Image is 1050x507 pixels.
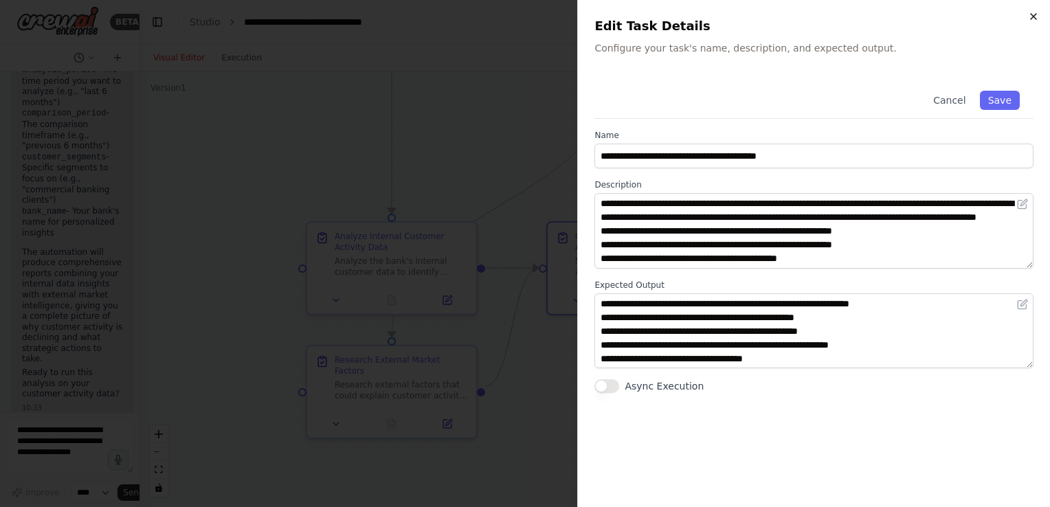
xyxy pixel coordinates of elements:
[625,379,704,393] label: Async Execution
[980,91,1020,110] button: Save
[1014,296,1031,313] button: Open in editor
[594,130,1034,141] label: Name
[594,16,1034,36] h2: Edit Task Details
[594,179,1034,190] label: Description
[1014,196,1031,212] button: Open in editor
[594,41,1034,55] p: Configure your task's name, description, and expected output.
[594,280,1034,291] label: Expected Output
[925,91,974,110] button: Cancel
